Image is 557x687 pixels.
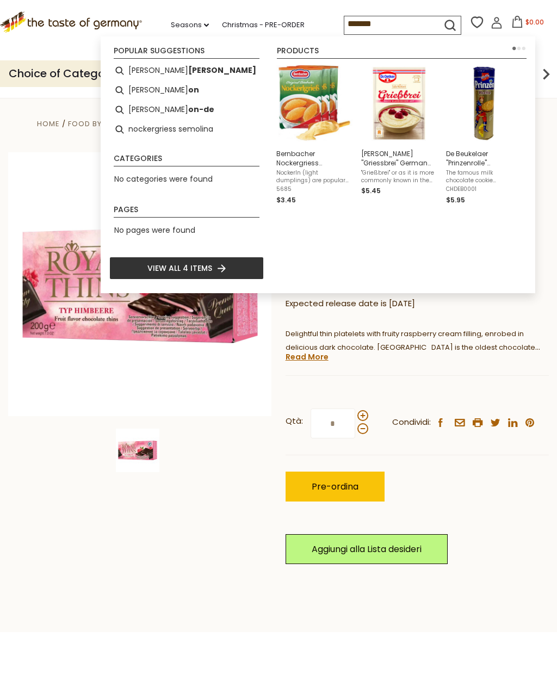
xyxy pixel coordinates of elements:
[286,472,385,502] button: Pre-ordina
[188,103,214,116] b: on-de
[442,61,527,210] li: De Beukelaer "Prinzenrolle" Chocolate Sandwich Cookies, 14.1 oz
[286,414,303,428] strong: Qtà:
[286,297,549,311] p: Expected release date is [DATE]
[361,65,437,141] img: Dr. Oetker Grießbrei German Cream of Wheat
[147,262,212,274] span: View all 4 items
[114,154,259,166] li: Categories
[446,185,522,193] span: CHDEB0001
[286,351,329,362] a: Read More
[276,169,352,184] span: Nockerln (light dumplings) are popular [GEOGRAPHIC_DATA] and [GEOGRAPHIC_DATA], Made with semolin...
[114,206,259,218] li: Pages
[109,100,264,120] li: griesson-de
[505,16,551,32] button: $0.00
[114,225,195,236] span: No pages were found
[101,36,535,294] div: Instant Search Results
[276,195,296,205] span: $3.45
[286,329,540,380] span: Delightful thin platelets with fruity raspberry cream filling, enrobed in delicious dark chocolat...
[361,169,437,184] span: "Grießbrei" or as it is more commonly known in the U.S., cream of wheat, is a popular German swee...
[8,152,272,416] img: Halloren Dark Chocolate Thins with Raspberry
[525,17,544,27] span: $0.00
[171,19,209,31] a: Seasons
[109,81,264,100] li: griesson
[446,195,465,205] span: $5.95
[114,174,213,184] span: No categories were found
[272,61,357,210] li: Bernbacher Nockergriess Semolina Dumpling Mix 8.75 oz.(Pack of 3)
[188,84,199,96] b: on
[109,257,264,280] li: View all 4 items
[357,61,442,210] li: Dr. Oetker "Griessbrei" German Cream of Wheat, 3.25 oz.
[68,119,146,129] a: Food By Category
[361,65,437,206] a: Dr. Oetker Grießbrei German Cream of Wheat[PERSON_NAME] "Griessbrei" German Cream of Wheat, 3.25 ...
[311,409,355,438] input: Qtà:
[276,65,352,206] a: Bernbacher Nockergriess Semolina Dumpling MixBernbacher Nockergriess Semolina Dumpling Mix 8.75 o...
[286,534,448,564] a: Aggiungi alla Lista desideri
[276,65,352,141] img: Bernbacher Nockergriess Semolina Dumpling Mix
[535,63,557,85] img: next arrow
[361,149,437,168] span: [PERSON_NAME] "Griessbrei" German Cream of Wheat, 3.25 oz.
[312,480,358,493] span: Pre-ordina
[37,119,60,129] a: Home
[392,416,431,429] span: Condividi:
[114,47,259,59] li: Popular suggestions
[222,19,305,31] a: Christmas - PRE-ORDER
[109,120,264,139] li: nockergriess semolina
[446,65,522,206] a: De Beukelaer "Prinzenrolle" Chocolate Sandwich Cookies, 14.1 ozThe famous milk chocolate cookie s...
[116,429,159,472] img: Halloren Dark Chocolate Thins with Raspberry
[446,169,522,184] span: The famous milk chocolate cookie sandwich, embossed with a princely figure. Invented 1870 by the ...
[276,149,352,168] span: Bernbacher Nockergriess Semolina Dumpling Mix 8.75 oz.(Pack of 3)
[188,64,256,77] b: [PERSON_NAME]
[109,61,264,81] li: griessbrei
[277,47,527,59] li: Products
[276,185,352,193] span: 5685
[361,186,381,195] span: $5.45
[446,149,522,168] span: De Beukelaer "Prinzenrolle" Chocolate Sandwich Cookies, 14.1 oz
